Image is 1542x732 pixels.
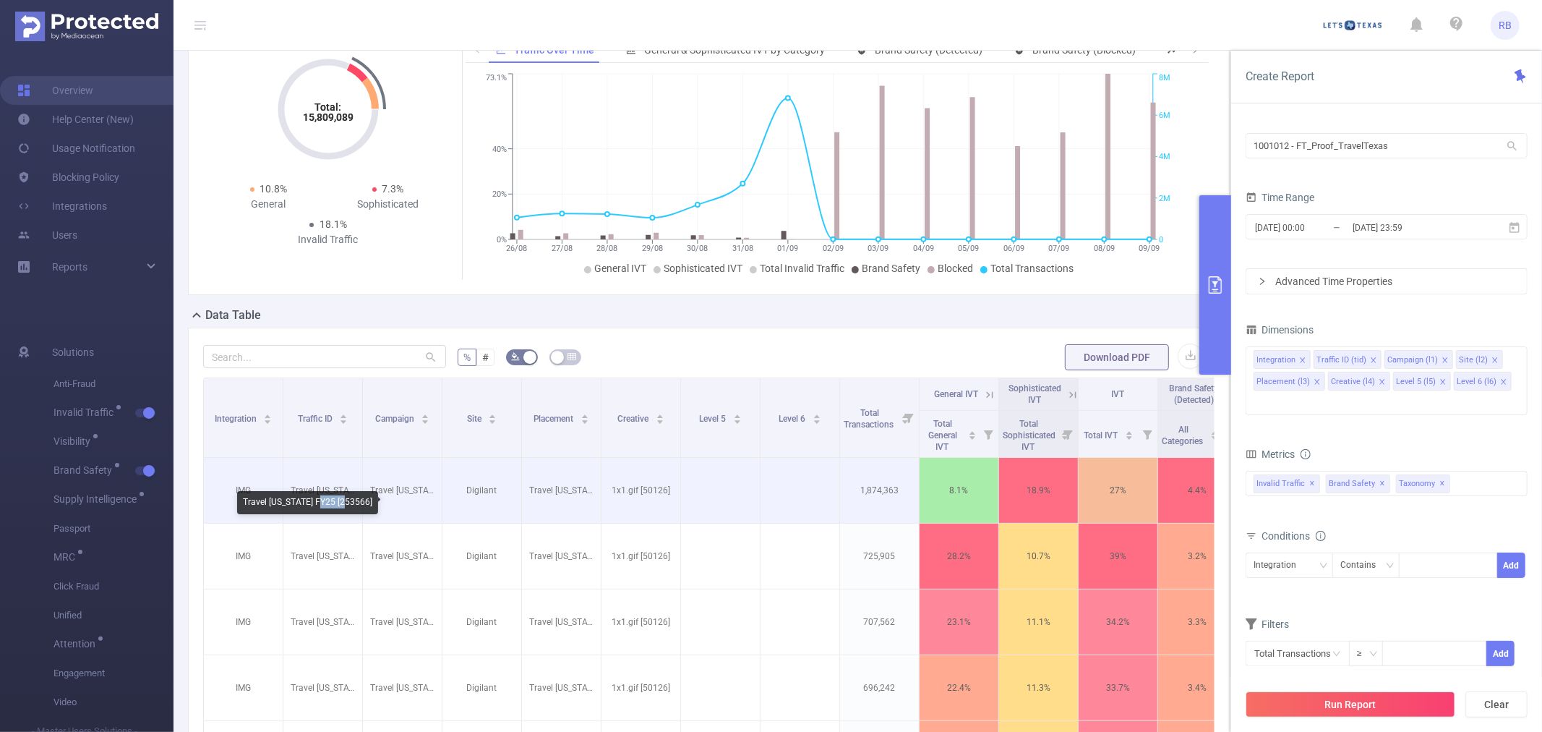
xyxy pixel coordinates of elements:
[1256,373,1310,391] div: Placement (l3)
[442,542,521,570] p: Digilant
[934,389,978,399] span: General IVT
[482,352,489,363] span: #
[17,192,107,221] a: Integrations
[340,418,348,422] i: icon: caret-down
[1246,269,1527,294] div: icon: rightAdvanced Time Properties
[1246,691,1455,718] button: Run Report
[1299,357,1306,365] i: icon: close
[1439,378,1447,387] i: icon: close
[215,414,259,424] span: Integration
[1112,389,1125,399] span: IVT
[1457,373,1496,391] div: Level 6 (l6)
[1497,553,1525,578] button: Add
[862,263,920,274] span: Brand Safety
[1170,383,1219,405] span: Brand Safety (Detected)
[1326,474,1390,493] span: Brand Safety
[920,608,998,636] p: 23.1%
[283,674,362,702] p: Travel [US_STATE] [28552]
[840,542,919,570] p: 725,905
[53,688,174,717] span: Video
[938,263,973,274] span: Blocked
[617,414,651,424] span: Creative
[204,477,283,504] p: IMG
[990,263,1074,274] span: Total Transactions
[522,608,601,636] p: Travel [US_STATE] FY25_Audio_Digilant_Budget Travelers_Streaming Audio - iHeartRadio_NATL EXCL TX...
[1254,372,1325,391] li: Placement (l3)
[1440,475,1446,493] span: ✕
[467,414,484,424] span: Site
[1003,419,1055,452] span: Total Sophisticated IVT
[920,674,998,702] p: 22.4%
[594,263,646,274] span: General IVT
[1210,429,1218,433] i: icon: caret-up
[969,434,977,438] i: icon: caret-down
[1125,429,1134,438] div: Sort
[1003,244,1024,253] tspan: 06/09
[53,370,174,399] span: Anti-Fraud
[209,197,328,212] div: General
[442,477,521,504] p: Digilant
[999,477,1078,504] p: 18.9%
[497,235,507,244] tspan: 0%
[1246,448,1295,460] span: Metrics
[929,419,958,452] span: Total General IVT
[204,542,283,570] p: IMG
[17,105,134,134] a: Help Center (New)
[813,412,821,417] i: icon: caret-up
[17,134,135,163] a: Usage Notification
[1369,650,1378,660] i: icon: down
[1159,194,1170,203] tspan: 2M
[260,183,288,195] span: 10.8%
[999,674,1078,702] p: 11.3%
[913,244,934,253] tspan: 04/09
[328,197,447,212] div: Sophisticated
[1159,153,1170,162] tspan: 4M
[1079,477,1157,504] p: 27%
[1459,351,1488,370] div: Site (l2)
[1380,475,1386,493] span: ✕
[1084,430,1121,441] span: Total IVT
[1384,350,1453,369] li: Campaign (l1)
[52,261,87,273] span: Reports
[522,477,601,504] p: Travel [US_STATE] FY25_Audio_Digilant_Families_Streaming Audio: Shake Me Unit - RON_NATL EXCL TX_...
[1158,608,1237,636] p: 3.3%
[868,244,888,253] tspan: 03/09
[581,412,589,417] i: icon: caret-up
[53,436,95,446] span: Visibility
[1246,324,1314,336] span: Dimensions
[1396,373,1436,391] div: Level 5 (l5)
[264,418,272,422] i: icon: caret-down
[1079,674,1157,702] p: 33.7%
[382,183,404,195] span: 7.3%
[363,608,442,636] p: Travel [US_STATE] FY25 [253566]
[205,307,261,324] h2: Data Table
[442,674,521,702] p: Digilant
[1159,111,1170,120] tspan: 6M
[1370,357,1377,365] i: icon: close
[1500,378,1507,387] i: icon: close
[687,244,708,253] tspan: 30/08
[17,76,93,105] a: Overview
[567,352,576,361] i: icon: table
[1254,553,1306,577] div: Integration
[1079,608,1157,636] p: 34.2%
[958,244,979,253] tspan: 05/09
[1158,477,1237,504] p: 4.4%
[204,608,283,636] p: IMG
[204,674,283,702] p: IMG
[486,74,507,83] tspan: 73.1%
[421,412,429,417] i: icon: caret-up
[1262,530,1326,542] span: Conditions
[53,572,174,601] span: Click Fraud
[1456,350,1503,369] li: Site (l2)
[53,465,117,475] span: Brand Safety
[1465,691,1528,718] button: Clear
[733,412,742,421] div: Sort
[1058,411,1078,457] i: Filter menu
[999,542,1078,570] p: 10.7%
[1079,542,1157,570] p: 39%
[1258,277,1267,286] i: icon: right
[840,674,919,702] p: 696,242
[656,412,664,417] i: icon: caret-up
[656,412,664,421] div: Sort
